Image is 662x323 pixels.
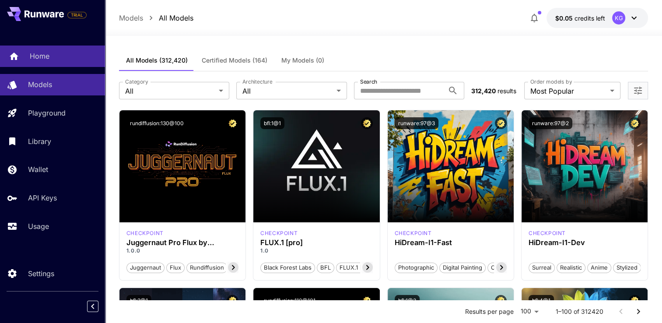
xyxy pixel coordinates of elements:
button: BFL [317,262,334,273]
span: Add your payment card to enable full platform functionality. [67,10,87,20]
p: checkpoint [126,229,164,237]
p: Home [30,51,49,61]
div: FLUX.1 D [126,229,164,237]
span: flux [167,263,184,272]
button: bfl:3@1 [126,295,151,307]
button: Cinematic [487,262,521,273]
p: Usage [28,221,49,232]
button: FLUX.1 [pro] [336,262,377,273]
nav: breadcrumb [119,13,193,23]
button: $0.05KG [546,8,648,28]
span: All Models (312,420) [126,56,188,64]
div: Collapse sidebar [94,298,105,314]
h3: HiDream-I1-Dev [529,239,641,247]
span: Stylized [613,263,641,272]
span: Photographic [395,263,437,272]
span: Surreal [529,263,554,272]
span: Most Popular [530,86,606,96]
button: Certified Model – Vetted for best performance and includes a commercial license. [361,117,373,129]
button: Open more filters [633,85,643,96]
span: FLUX.1 [pro] [336,263,376,272]
button: Certified Model – Vetted for best performance and includes a commercial license. [495,117,507,129]
div: 100 [517,305,542,318]
div: HiDream Dev [529,229,566,237]
span: 312,420 [471,87,496,95]
span: Anime [588,263,611,272]
span: Realistic [557,263,585,272]
p: Wallet [28,164,48,175]
button: Surreal [529,262,555,273]
h3: Juggernaut Pro Flux by RunDiffusion [126,239,238,247]
button: bfl:1@2 [395,295,420,307]
button: Photographic [395,262,438,273]
span: All [242,86,333,96]
p: Library [28,136,51,147]
label: Category [125,78,148,85]
div: $0.05 [555,14,605,23]
div: KG [612,11,625,25]
span: credits left [574,14,605,22]
p: checkpoint [529,229,566,237]
button: Certified Model – Vetted for best performance and includes a commercial license. [227,295,238,307]
div: HiDream Fast [395,229,432,237]
button: Certified Model – Vetted for best performance and includes a commercial license. [227,117,238,129]
span: Digital Painting [440,263,485,272]
button: Black Forest Labs [260,262,315,273]
span: Black Forest Labs [261,263,315,272]
span: Cinematic [488,263,521,272]
p: checkpoint [395,229,432,237]
button: Realistic [557,262,585,273]
span: BFL [317,263,334,272]
span: $0.05 [555,14,574,22]
p: Results per page [465,307,514,316]
button: rundiffusion:130@100 [126,117,187,129]
button: Stylized [613,262,641,273]
button: Certified Model – Vetted for best performance and includes a commercial license. [629,295,641,307]
span: My Models (0) [281,56,324,64]
p: Models [28,79,52,90]
button: rundiffusion:110@101 [260,295,319,307]
button: Go to next page [630,303,647,320]
button: Collapse sidebar [87,301,98,312]
h3: HiDream-I1-Fast [395,239,507,247]
span: results [497,87,516,95]
button: runware:97@3 [395,117,438,129]
button: flux [166,262,185,273]
a: Models [119,13,143,23]
p: Settings [28,268,54,279]
p: API Keys [28,193,57,203]
span: juggernaut [127,263,164,272]
label: Order models by [530,78,572,85]
button: juggernaut [126,262,165,273]
span: All [125,86,215,96]
button: runware:97@2 [529,117,572,129]
label: Search [360,78,377,85]
button: Digital Painting [439,262,486,273]
button: Certified Model – Vetted for best performance and includes a commercial license. [361,295,373,307]
button: rundiffusion [186,262,228,273]
button: Certified Model – Vetted for best performance and includes a commercial license. [629,117,641,129]
p: 1.0.0 [126,247,238,255]
button: bfl:4@1 [529,295,554,307]
span: Certified Models (164) [202,56,267,64]
a: All Models [159,13,193,23]
div: fluxpro [260,229,298,237]
label: Architecture [242,78,272,85]
button: Certified Model – Vetted for best performance and includes a commercial license. [495,295,507,307]
span: TRIAL [68,12,86,18]
p: 1.0 [260,247,372,255]
p: 1–100 of 312420 [556,307,603,316]
button: Anime [587,262,611,273]
p: checkpoint [260,229,298,237]
span: rundiffusion [187,263,227,272]
button: bfl:1@1 [260,117,284,129]
p: Playground [28,108,66,118]
h3: FLUX.1 [pro] [260,239,372,247]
